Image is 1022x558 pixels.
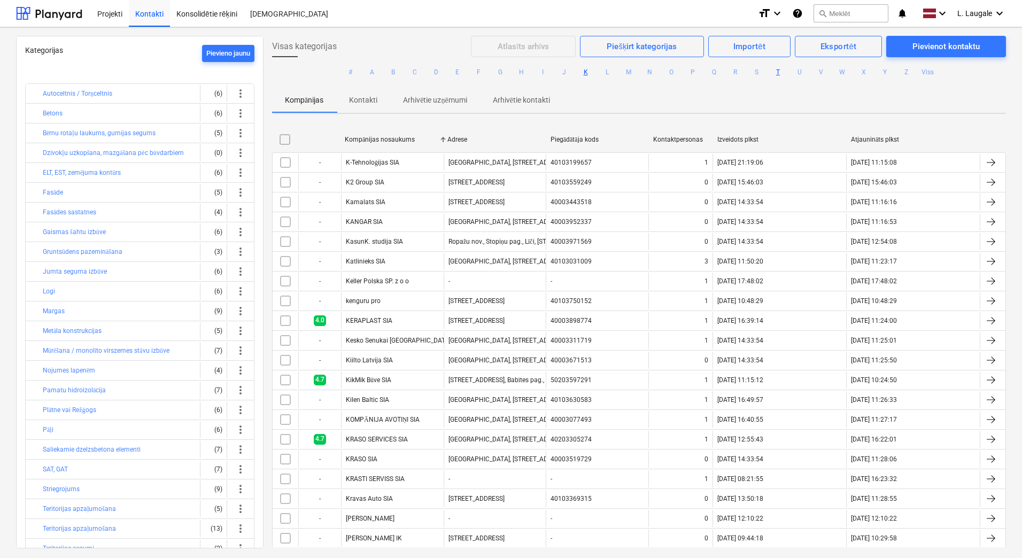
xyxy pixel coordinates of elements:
button: C [408,66,421,79]
span: search [818,9,827,18]
div: KRASO SIA [346,455,377,463]
div: Pievieno jaunu [206,48,250,60]
button: Metāla konstrukcijas [43,324,102,337]
div: [DATE] 15:46:03 [851,179,897,186]
button: Pāļi [43,423,53,436]
button: K [579,66,592,79]
button: Pievienot kontaktu [886,36,1006,57]
div: [PERSON_NAME] [346,515,394,522]
div: [STREET_ADDRESS] [448,179,505,186]
i: keyboard_arrow_down [993,7,1006,20]
div: (6) [205,85,222,102]
button: Striegrojums [43,483,80,495]
button: Meklēt [814,4,888,22]
button: Z [900,66,913,79]
button: Plātne vai Režģogs [43,404,96,416]
button: D [430,66,443,79]
span: 4.7 [314,434,326,444]
div: - [448,475,450,483]
iframe: Chat Widget [969,507,1022,558]
button: G [494,66,507,79]
div: (7) [205,461,222,478]
span: more_vert [234,324,247,337]
div: Kesko Senukai [GEOGRAPHIC_DATA] AS [346,337,461,344]
button: Nojumes lapenēm [43,364,95,377]
div: Importēt [733,40,766,53]
div: [DATE] 11:15:08 [851,159,897,166]
i: keyboard_arrow_down [771,7,784,20]
div: - [551,534,552,542]
div: K-Tehnoloģijas SIA [346,159,399,167]
div: - [298,154,341,171]
div: [GEOGRAPHIC_DATA], [STREET_ADDRESS] [448,396,569,404]
span: more_vert [234,285,247,298]
div: [GEOGRAPHIC_DATA], [STREET_ADDRESS] [448,258,569,265]
div: [DATE] 10:24:50 [851,376,897,384]
div: 0 [704,534,708,542]
div: KERAPLAST SIA [346,317,392,324]
div: (6) [205,401,222,418]
button: SAT, GAT [43,463,68,476]
div: [DATE] 12:55:43 [717,436,763,443]
button: T [772,66,785,79]
p: Arhivētie kontakti [493,95,550,106]
i: keyboard_arrow_down [936,7,949,20]
div: - [298,411,341,428]
div: 40003671513 [551,356,592,364]
button: Fasādes sastatnes [43,206,96,219]
span: Kategorijas [25,46,63,55]
span: more_vert [234,522,247,535]
div: [DATE] 11:50:20 [717,258,763,265]
div: (13) [205,520,222,537]
div: - [298,233,341,250]
span: 4.7 [314,375,326,385]
div: Adrese [447,136,541,143]
div: (7) [205,441,222,458]
div: [DATE] 14:33:54 [717,218,763,226]
div: Kontaktpersonas [653,136,709,143]
div: 1 [704,297,708,305]
div: [DATE] 11:28:55 [851,495,897,502]
div: (5) [205,125,222,142]
div: [DATE] 11:16:16 [851,198,897,206]
button: Importēt [708,36,791,57]
button: H [515,66,528,79]
div: 40003952337 [551,218,592,226]
div: Kiilto Latvija SIA [346,356,393,364]
span: more_vert [234,186,247,199]
span: more_vert [234,265,247,278]
div: Kamalats SIA [346,198,385,206]
button: Pamatu hidroizolācija [43,384,106,397]
button: V [815,66,827,79]
div: - [298,530,341,547]
div: [GEOGRAPHIC_DATA], [STREET_ADDRESS] [448,356,569,364]
div: Piešķirt kategorijas [607,40,677,53]
button: Mūrēšana / monolīto virszemes stāvu izbūve [43,344,169,357]
span: more_vert [234,344,247,357]
div: [DATE] 11:15:12 [717,376,763,384]
div: [DATE] 11:26:33 [851,396,897,404]
div: - [298,490,341,507]
div: 1 [704,396,708,404]
div: [DATE] 12:10:22 [717,515,763,522]
div: 0 [704,495,708,502]
button: B [387,66,400,79]
span: L. Laugale [957,9,992,18]
div: [GEOGRAPHIC_DATA], [STREET_ADDRESS] [448,416,569,423]
span: more_vert [234,107,247,120]
span: Visas kategorijas [272,40,337,53]
div: [DATE] 13:50:18 [717,495,763,502]
div: (6) [205,283,222,300]
div: [DATE] 16:39:14 [717,317,763,324]
div: - [298,253,341,270]
button: Betons [43,107,63,120]
div: (2) [205,540,222,557]
div: 1 [704,317,708,324]
button: N [644,66,656,79]
div: KOMPĀNIJA AVOTIŅI SIA [346,416,420,424]
button: X [857,66,870,79]
button: R [729,66,742,79]
div: - [448,515,450,522]
div: 1 [704,376,708,384]
div: [STREET_ADDRESS] [448,317,505,324]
